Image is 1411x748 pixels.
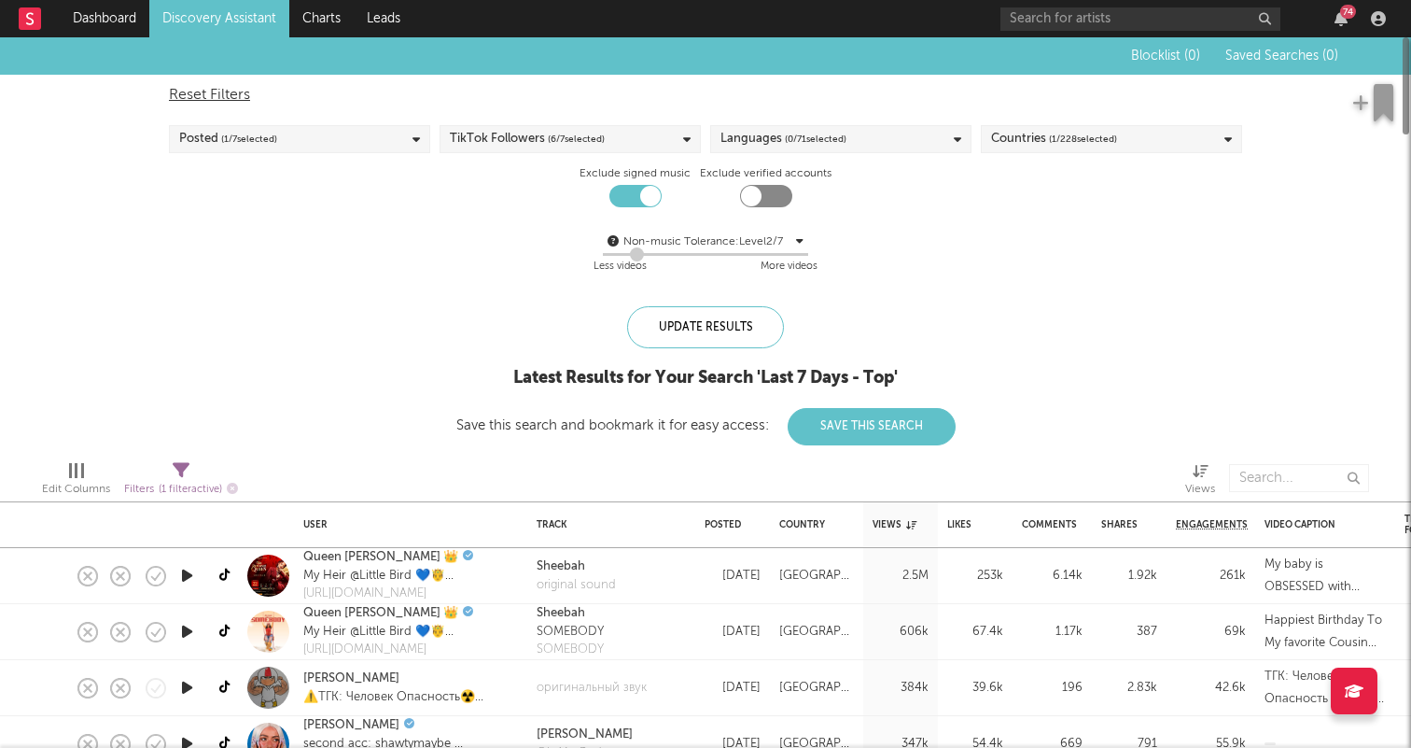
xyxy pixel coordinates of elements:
[705,621,761,643] div: [DATE]
[779,519,845,530] div: Country
[303,670,399,688] a: [PERSON_NAME]
[873,565,929,587] div: 2.5M
[169,84,1242,106] div: Reset Filters
[303,716,399,735] a: [PERSON_NAME]
[1176,519,1248,530] span: Engagements
[537,557,616,576] a: Sheebah
[537,604,604,623] div: Sheebah
[537,519,677,530] div: Track
[1131,49,1200,63] span: Blocklist
[1264,554,1386,599] div: My baby is OBSESSED with WESTLAKE WATER 😂😂😂
[42,455,110,509] div: Edit Columns
[873,677,929,699] div: 384k
[785,128,846,150] span: ( 0 / 71 selected)
[580,162,691,185] label: Exclude signed music
[627,306,784,348] div: Update Results
[623,231,791,253] div: Non-music Tolerance: Level 2 / 7
[1264,610,1386,655] div: Happiest Birthday To My favorite Cousin Sister Peace Peace 💕💕💕 I Love You💕💕💕💕
[1334,11,1348,26] button: 74
[456,367,956,389] div: Latest Results for Your Search ' Last 7 Days - Top '
[1101,677,1157,699] div: 2.83k
[537,726,633,744] a: [PERSON_NAME]
[1220,49,1338,64] button: Saved Searches (0)
[873,519,916,530] div: Views
[779,565,854,587] div: [GEOGRAPHIC_DATA]
[537,604,604,641] a: SheebahSOMEBODY
[179,128,277,150] div: Posted
[303,641,482,659] a: [URL][DOMAIN_NAME]
[947,621,1003,643] div: 67.4k
[124,478,238,501] div: Filters
[1185,455,1215,509] div: Views
[1022,519,1077,530] div: Comments
[947,519,975,530] div: Likes
[1101,519,1138,530] div: Shares
[947,565,1003,587] div: 253k
[1176,621,1246,643] div: 69k
[700,162,831,185] label: Exclude verified accounts
[779,677,854,699] div: [GEOGRAPHIC_DATA]
[705,519,751,530] div: Posted
[1101,565,1157,587] div: 1.92k
[303,585,482,603] a: [URL][DOMAIN_NAME]
[1022,621,1083,643] div: 1.17k
[705,565,761,587] div: [DATE]
[537,576,616,595] a: original sound
[1101,621,1157,643] div: 387
[537,623,604,642] div: SOMEBODY
[303,604,458,623] a: Queen [PERSON_NAME] 👑
[761,256,817,278] div: More videos
[1176,677,1246,699] div: 42.6k
[537,641,604,659] a: SOMEBODY
[456,418,956,432] div: Save this search and bookmark it for easy access:
[991,128,1117,150] div: Countries
[1022,677,1083,699] div: 196
[537,679,647,698] a: оригинальный звук
[1229,464,1369,492] input: Search...
[947,677,1003,699] div: 39.6k
[303,688,518,707] div: ⚠️ТГК: Человек Опасность☢️ ‼️Лучший спонсор "Виталий Пропионат" ‼️ INST:kik_b11
[159,485,222,495] span: ( 1 filter active)
[1184,49,1200,63] span: ( 0 )
[720,128,846,150] div: Languages
[124,455,238,509] div: Filters(1 filter active)
[1000,7,1280,31] input: Search for artists
[1185,478,1215,501] div: Views
[1225,49,1338,63] span: Saved Searches
[873,621,929,643] div: 606k
[594,256,647,278] div: Less videos
[1049,128,1117,150] span: ( 1 / 228 selected)
[221,128,277,150] span: ( 1 / 7 selected)
[450,128,605,150] div: TikTok Followers
[1176,565,1246,587] div: 261k
[1022,565,1083,587] div: 6.14k
[303,519,509,530] div: User
[303,548,458,567] a: Queen [PERSON_NAME] 👑
[1264,519,1358,530] div: Video Caption
[42,478,110,501] div: Edit Columns
[1322,49,1338,63] span: ( 0 )
[303,623,482,642] div: My Heir @Little Bird 💙🤴 SOMEBODY link ⬇️ here
[303,567,482,586] div: My Heir @Little Bird 💙🤴 SOMEBODY link ⬇️ here
[1264,666,1386,711] div: ТГК: Человек-Опасность #gymtok #bodibilding #fupシ #gymcore #мчсроссии
[705,677,761,699] div: [DATE]
[1340,5,1356,19] div: 74
[779,621,854,643] div: [GEOGRAPHIC_DATA]
[548,128,605,150] span: ( 6 / 7 selected)
[788,408,956,445] button: Save This Search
